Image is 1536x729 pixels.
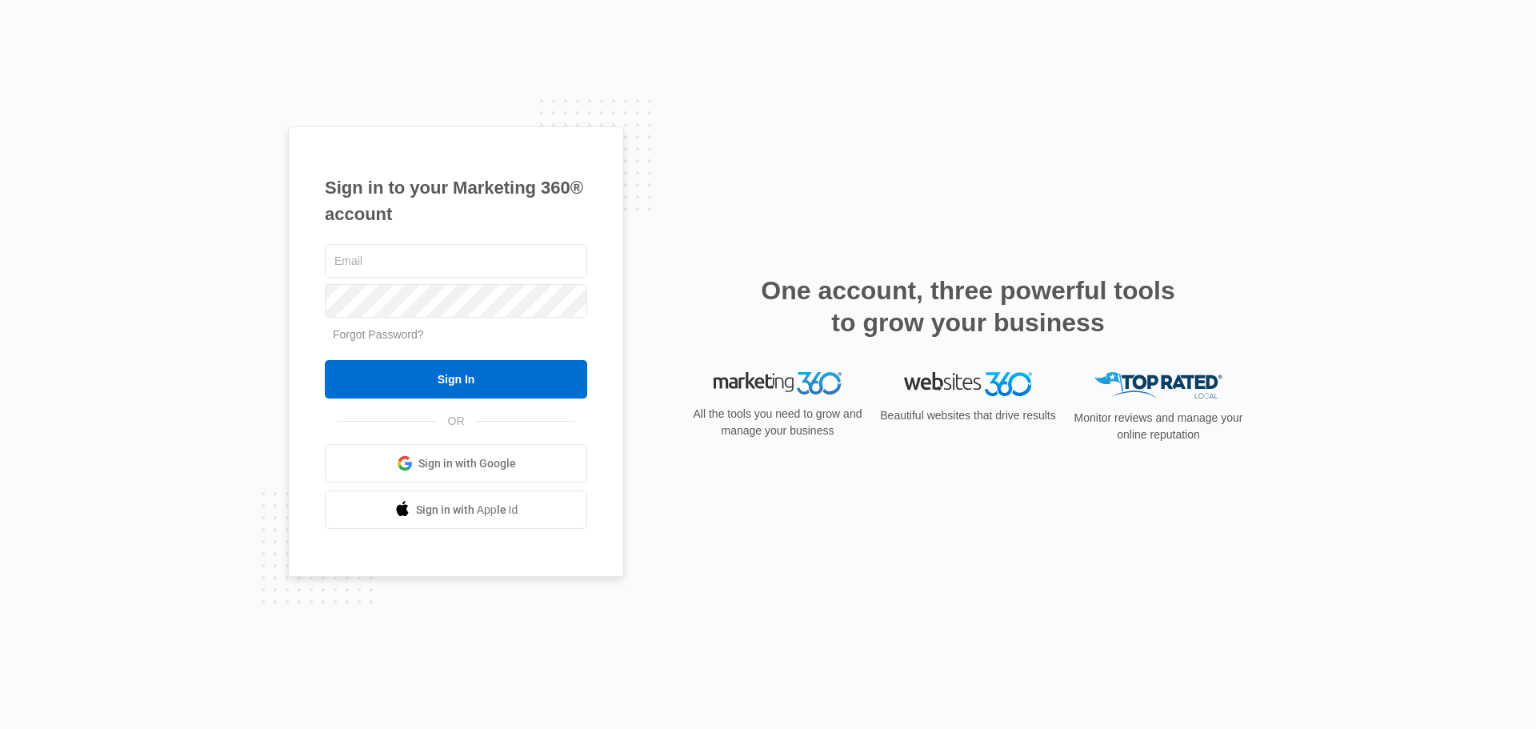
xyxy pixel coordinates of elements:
[416,502,518,519] span: Sign in with Apple Id
[688,406,867,439] p: All the tools you need to grow and manage your business
[325,491,587,529] a: Sign in with Apple Id
[714,372,842,395] img: Marketing 360
[1094,372,1222,399] img: Top Rated Local
[418,455,516,472] span: Sign in with Google
[437,413,476,430] span: OR
[325,444,587,483] a: Sign in with Google
[878,407,1058,424] p: Beautiful websites that drive results
[333,328,424,341] a: Forgot Password?
[904,372,1032,395] img: Websites 360
[1069,410,1248,443] p: Monitor reviews and manage your online reputation
[325,174,587,227] h1: Sign in to your Marketing 360® account
[325,360,587,399] input: Sign In
[325,244,587,278] input: Email
[756,274,1180,338] h2: One account, three powerful tools to grow your business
